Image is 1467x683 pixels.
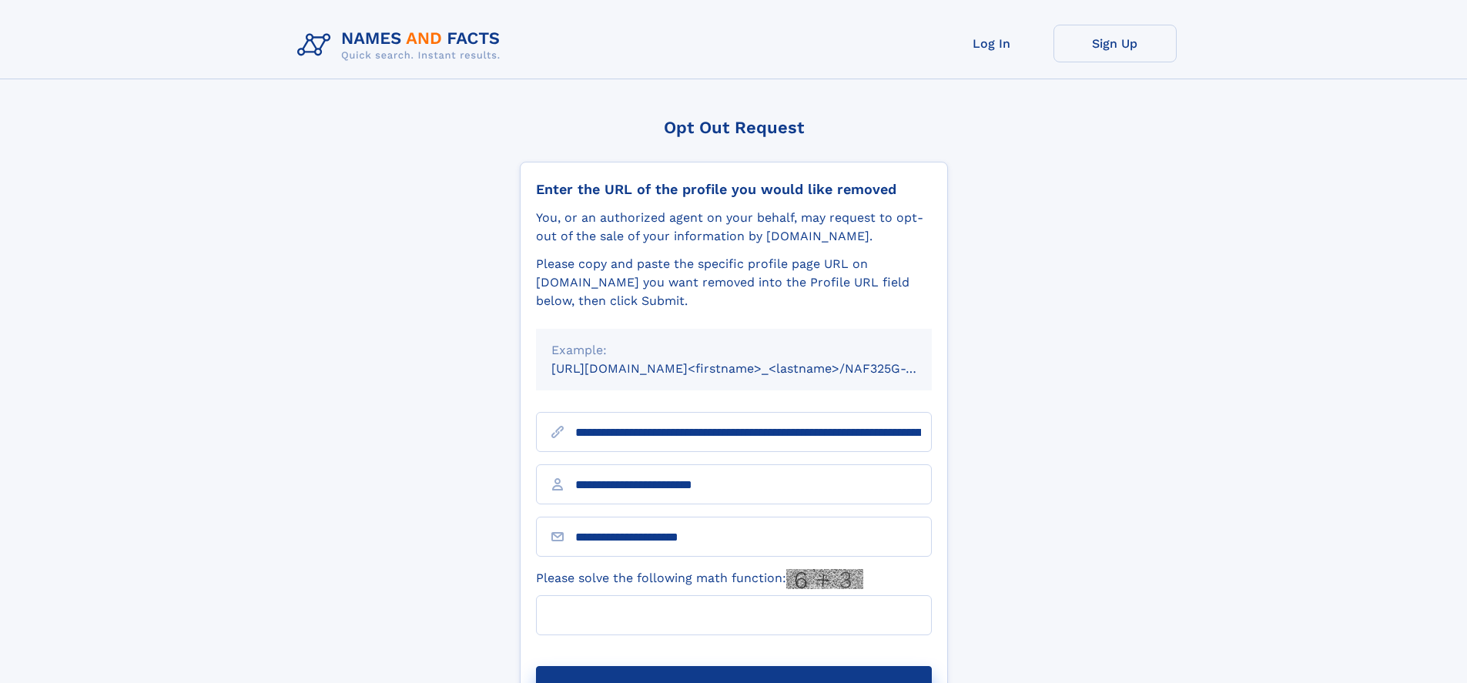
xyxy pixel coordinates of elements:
div: Example: [551,341,916,360]
small: [URL][DOMAIN_NAME]<firstname>_<lastname>/NAF325G-xxxxxxxx [551,361,961,376]
div: You, or an authorized agent on your behalf, may request to opt-out of the sale of your informatio... [536,209,932,246]
a: Log In [930,25,1053,62]
a: Sign Up [1053,25,1177,62]
div: Enter the URL of the profile you would like removed [536,181,932,198]
label: Please solve the following math function: [536,569,863,589]
div: Opt Out Request [520,118,948,137]
img: Logo Names and Facts [291,25,513,66]
div: Please copy and paste the specific profile page URL on [DOMAIN_NAME] you want removed into the Pr... [536,255,932,310]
